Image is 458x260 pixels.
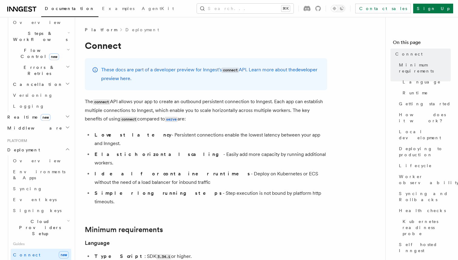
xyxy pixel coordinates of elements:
a: Environments & Apps [11,166,71,183]
span: Steps & Workflows [11,30,68,42]
a: Versioning [11,90,71,101]
a: Minimum requirements [85,225,163,234]
span: Event keys [13,197,57,202]
a: Overview [11,17,71,28]
li: - Deploy on Kubernetes or ECS without the need of a load balancer for inbound traffic [93,170,327,187]
kbd: ⌘K [281,5,290,12]
a: serve [165,116,178,122]
span: Environments & Apps [13,169,65,180]
span: Local development [399,129,451,141]
a: Examples [98,2,138,16]
span: Self hosted Inngest [399,241,451,254]
a: Self hosted Inngest [397,239,451,256]
a: Local development [397,126,451,143]
span: Cloud Providers Setup [11,218,67,237]
span: Kubernetes readiness probe [403,218,451,237]
span: Errors & Retries [11,64,66,76]
code: connect [120,117,137,122]
code: connect [222,68,239,73]
span: Lifecycle [399,163,432,169]
a: Getting started [397,98,451,109]
a: Event keys [11,194,71,205]
strong: Elastic horizontal scaling [95,151,223,157]
button: Errors & Retries [11,62,71,79]
button: Flow Controlnew [11,45,71,62]
p: These docs are part of a developer preview for Inngest's API. Learn more about the . [101,66,320,83]
span: Cancellation [11,81,63,87]
span: Health checks [399,208,446,214]
span: How does it work? [399,112,451,124]
span: Connect [13,252,40,257]
span: Platform [5,138,27,143]
a: Connect [393,49,451,59]
div: Inngest Functions [5,17,71,112]
span: Signing keys [13,208,61,213]
strong: Simpler long running steps [95,190,223,196]
span: Logging [13,104,45,109]
span: Deployment [5,147,40,153]
span: Connect [395,51,423,57]
h1: Connect [85,40,327,51]
a: Minimum requirements [397,59,451,76]
span: Guides [11,239,71,249]
button: Middleware [5,123,71,133]
strong: TypeScript [95,253,144,259]
span: Syncing [13,186,42,191]
button: Cloud Providers Setup [11,216,71,239]
span: Deploying to production [399,146,451,158]
h4: On this page [393,39,451,49]
code: 3.34.1 [156,254,171,259]
span: AgentKit [142,6,174,11]
a: Syncing and Rollbacks [397,188,451,205]
li: - Easily add more capacity by running additional workers. [93,150,327,167]
span: Realtime [5,114,51,120]
strong: Lowest latency [95,132,171,138]
a: Syncing [11,183,71,194]
button: Search...⌘K [197,4,294,13]
p: The API allows your app to create an outbound persistent connection to Inngest. Each app can esta... [85,97,327,123]
a: Signing keys [11,205,71,216]
span: Syncing and Rollbacks [399,191,451,203]
a: Logging [11,101,71,112]
span: Minimum requirements [399,62,451,74]
a: Language [400,76,451,87]
a: AgentKit [138,2,178,16]
li: - Step execution is not bound by platform http timeouts. [93,189,327,206]
span: Documentation [45,6,95,11]
a: Deployment [125,27,159,33]
span: Flow Control [11,47,67,59]
code: serve [165,117,178,122]
span: new [59,251,69,258]
a: Contact sales [355,4,411,13]
span: Versioning [13,93,53,98]
strong: Ideal for container runtimes [95,171,251,177]
span: Language [403,79,441,85]
button: Cancellation [11,79,71,90]
span: Runtime [403,90,428,96]
span: Middleware [5,125,62,131]
button: Toggle dark mode [331,5,345,12]
span: Examples [102,6,134,11]
span: new [49,53,59,60]
span: new [41,114,51,121]
span: Overview [13,20,75,25]
code: connect [93,100,110,105]
li: - Persistent connections enable the lowest latency between your app and Inngest. [93,131,327,148]
span: Overview [13,158,75,163]
a: Lifecycle [397,160,451,171]
button: Realtimenew [5,112,71,123]
a: Worker observability [397,171,451,188]
button: Steps & Workflows [11,28,71,45]
a: Health checks [397,205,451,216]
span: Getting started [399,101,451,107]
a: Kubernetes readiness probe [400,216,451,239]
a: Sign Up [413,4,453,13]
a: Overview [11,155,71,166]
span: Platform [85,27,117,33]
a: Runtime [400,87,451,98]
a: Language [85,239,110,247]
a: Documentation [41,2,98,17]
button: Deployment [5,144,71,155]
a: Deploying to production [397,143,451,160]
a: How does it work? [397,109,451,126]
